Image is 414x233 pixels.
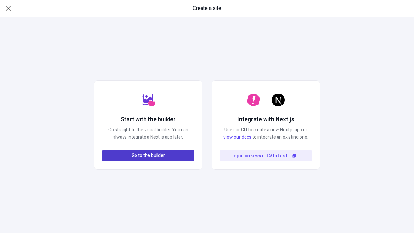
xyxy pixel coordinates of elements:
span: Create a site [193,5,221,12]
code: npx makeswift@latest [234,152,288,159]
h2: Integrate with Next.js [237,116,294,124]
a: view our docs [223,134,251,140]
p: Go straight to the visual builder. You can always integrate a Next.js app later. [102,127,194,141]
p: Use our CLI to create a new Next.js app or to integrate an existing one. [220,127,312,141]
button: Go to the builder [102,150,194,161]
span: Go to the builder [132,152,165,159]
h2: Start with the builder [121,116,176,124]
